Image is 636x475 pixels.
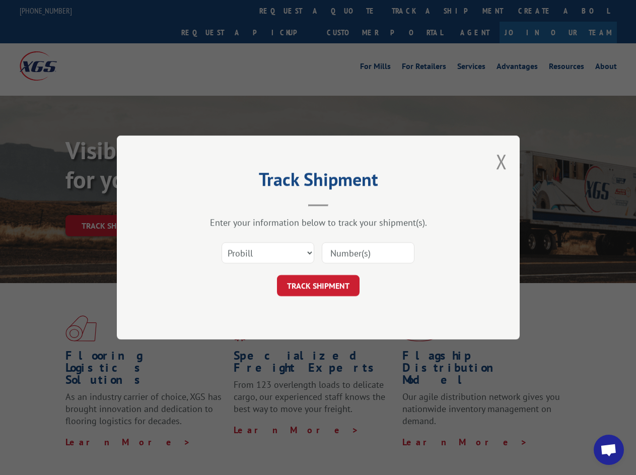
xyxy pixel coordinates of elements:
div: Open chat [594,435,624,465]
h2: Track Shipment [167,172,469,191]
button: TRACK SHIPMENT [277,275,360,296]
button: Close modal [496,148,507,175]
input: Number(s) [322,242,414,263]
div: Enter your information below to track your shipment(s). [167,217,469,228]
